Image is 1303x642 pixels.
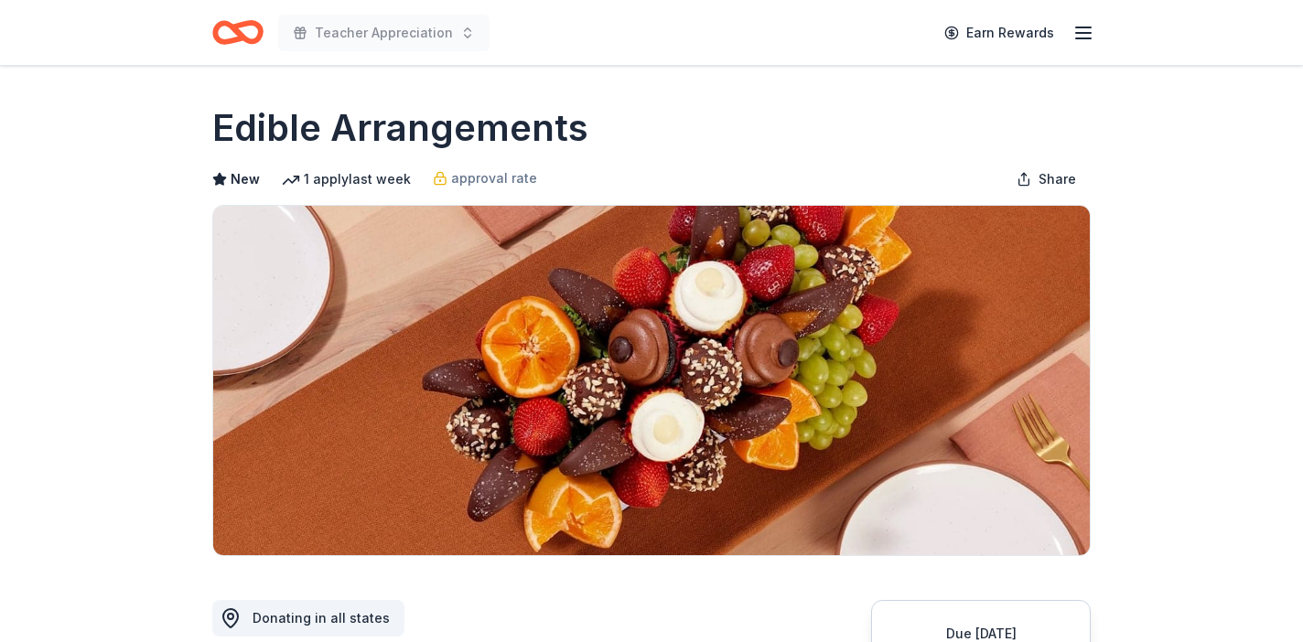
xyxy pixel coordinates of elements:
[253,610,390,626] span: Donating in all states
[933,16,1065,49] a: Earn Rewards
[213,206,1090,555] img: Image for Edible Arrangements
[231,168,260,190] span: New
[278,15,490,51] button: Teacher Appreciation
[212,11,264,54] a: Home
[282,168,411,190] div: 1 apply last week
[212,102,588,154] h1: Edible Arrangements
[451,167,537,189] span: approval rate
[1002,161,1091,198] button: Share
[1039,168,1076,190] span: Share
[315,22,453,44] span: Teacher Appreciation
[433,167,537,189] a: approval rate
